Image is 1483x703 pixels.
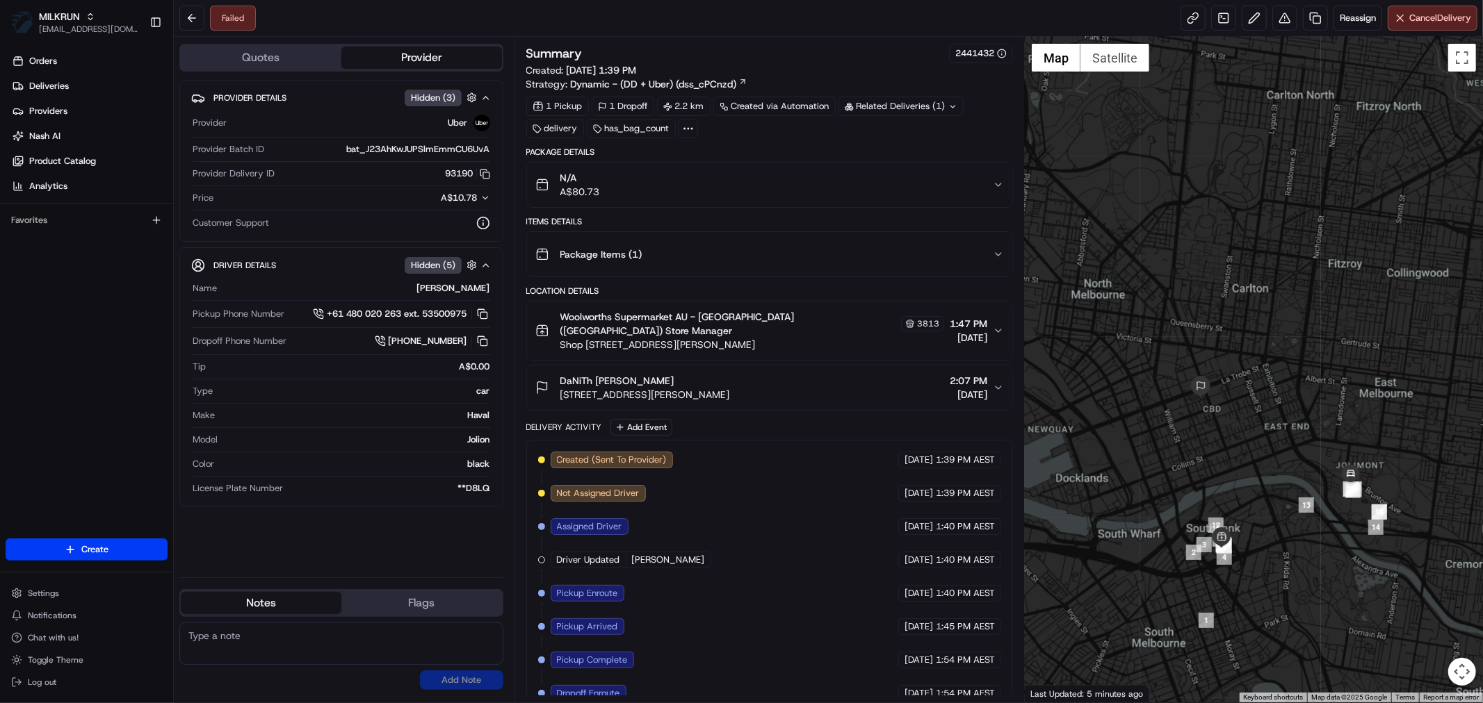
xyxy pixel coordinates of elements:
[405,89,480,106] button: Hidden (3)
[936,487,995,499] span: 1:39 PM AEST
[955,47,1007,60] button: 2441432
[592,97,654,116] div: 1 Dropoff
[557,487,640,499] span: Not Assigned Driver
[193,308,284,320] span: Pickup Phone Number
[222,282,490,295] div: [PERSON_NAME]
[526,216,1013,227] div: Items Details
[213,92,286,104] span: Provider Details
[632,554,705,566] span: [PERSON_NAME]
[560,338,944,351] span: Shop [STREET_ADDRESS][PERSON_NAME]
[193,167,275,180] span: Provider Delivery ID
[557,620,618,633] span: Pickup Arrived
[193,192,213,204] span: Price
[713,97,836,116] a: Created via Automation
[936,454,995,466] span: 1:39 PM AEST
[6,50,173,72] a: Orders
[587,119,676,138] div: has_bag_count
[193,117,227,129] span: Provider
[905,654,933,666] span: [DATE]
[39,10,80,24] span: MILKRUN
[28,632,79,643] span: Chat with us!
[341,592,502,614] button: Flags
[29,155,96,167] span: Product Catalog
[1197,537,1212,552] div: 3
[905,454,933,466] span: [DATE]
[28,610,76,621] span: Notifications
[6,209,168,231] div: Favorites
[560,374,674,388] span: DaNiTh [PERSON_NAME]
[220,409,490,422] div: Haval
[560,388,730,402] span: [STREET_ADDRESS][PERSON_NAME]
[28,654,83,665] span: Toggle Theme
[39,24,138,35] span: [EMAIL_ADDRESS][DOMAIN_NAME]
[1395,693,1415,701] a: Terms (opens in new tab)
[6,538,168,561] button: Create
[610,419,672,436] button: Add Event
[571,77,737,91] span: Dynamic - (DD + Uber) (dss_cPCnzd)
[6,650,168,670] button: Toggle Theme
[28,677,56,688] span: Log out
[193,143,264,156] span: Provider Batch ID
[193,433,218,446] span: Model
[936,687,995,700] span: 1:54 PM AEST
[193,458,214,470] span: Color
[527,301,1012,360] button: Woolworths Supermarket AU - [GEOGRAPHIC_DATA] ([GEOGRAPHIC_DATA]) Store Manager3813Shop [STREET_A...
[557,587,618,599] span: Pickup Enroute
[557,520,622,533] span: Assigned Driver
[193,335,286,347] span: Dropoff Phone Number
[571,77,747,91] a: Dynamic - (DD + Uber) (dss_cPCnzd)
[1388,6,1477,31] button: CancelDelivery
[527,365,1012,410] button: DaNiTh [PERSON_NAME][STREET_ADDRESS][PERSON_NAME]2:07 PM[DATE]
[6,606,168,625] button: Notifications
[1186,545,1201,560] div: 2
[557,454,667,466] span: Created (Sent To Provider)
[6,175,173,197] a: Analytics
[1299,497,1314,513] div: 13
[81,543,108,556] span: Create
[1368,520,1384,535] div: 14
[220,458,490,470] div: black
[441,192,478,204] span: A$10.78
[526,286,1013,297] div: Location Details
[936,654,995,666] span: 1:54 PM AEST
[1208,518,1224,533] div: 12
[526,47,583,60] h3: Summary
[1343,481,1359,497] div: 22
[557,687,620,700] span: Dropoff Enroute
[29,80,69,92] span: Deliveries
[838,97,964,116] div: Related Deliveries (1)
[6,6,144,39] button: MILKRUNMILKRUN[EMAIL_ADDRESS][DOMAIN_NAME]
[950,388,987,402] span: [DATE]
[193,385,213,397] span: Type
[327,308,467,320] span: +61 480 020 263 ext. 53500975
[1217,549,1232,565] div: 4
[405,256,480,274] button: Hidden (5)
[557,654,628,666] span: Pickup Complete
[29,55,57,67] span: Orders
[905,554,933,566] span: [DATE]
[1448,658,1476,686] button: Map camera controls
[211,361,490,373] div: A$0.00
[1243,693,1303,702] button: Keyboard shortcuts
[368,192,490,204] button: A$10.78
[905,687,933,700] span: [DATE]
[181,592,341,614] button: Notes
[526,97,589,116] div: 1 Pickup
[375,333,490,349] a: [PHONE_NUMBER]
[1340,12,1376,24] span: Reassign
[526,77,747,91] div: Strategy:
[950,317,987,331] span: 1:47 PM
[905,520,933,533] span: [DATE]
[526,422,602,433] div: Delivery Activity
[936,554,995,566] span: 1:40 PM AEST
[6,100,173,122] a: Providers
[1448,44,1476,72] button: Toggle fullscreen view
[527,232,1012,276] button: Package Items (1)
[341,47,502,69] button: Provider
[936,587,995,599] span: 1:40 PM AEST
[1199,613,1214,628] div: 1
[6,584,168,603] button: Settings
[1311,693,1387,701] span: Map data ©2025 Google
